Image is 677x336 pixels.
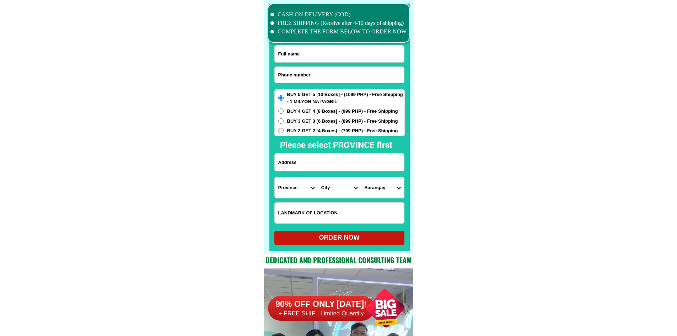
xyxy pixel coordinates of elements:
h2: Dedicated and professional consulting team [264,255,413,265]
select: Select province [275,177,318,198]
input: BUY 2 GET 2 [4 Boxes] - (799 PHP) - Free Shipping [278,128,284,133]
h6: 90% OFF ONLY [DATE]! [268,299,375,310]
select: Select commune [361,177,404,198]
select: Select district [318,177,361,198]
input: BUY 4 GET 4 [8 Boxes] - (999 PHP) - Free Shipping [278,108,284,114]
span: BUY 4 GET 4 [8 Boxes] - (999 PHP) - Free Shipping [287,108,398,115]
span: BUY 2 GET 2 [4 Boxes] - (799 PHP) - Free Shipping [287,127,398,134]
h6: + FREE SHIP | Limited Quantily [268,310,375,318]
li: COMPLETE THE FORM BELOW TO ORDER NOW [270,27,407,36]
span: BUY 3 GET 3 [6 Boxes] - (899 PHP) - Free Shipping [287,118,398,125]
input: BUY 3 GET 3 [6 Boxes] - (899 PHP) - Free Shipping [278,118,284,124]
input: Input LANDMARKOFLOCATION [275,203,404,223]
div: ORDER NOW [274,233,404,242]
input: Input phone_number [275,67,404,83]
li: CASH ON DELIVERY (COD) [270,10,407,19]
h2: Please select PROVINCE first [280,139,469,151]
input: Input full_name [275,46,404,62]
input: Input address [275,154,404,171]
input: BUY 5 GET 5 [10 Boxes] - (1099 PHP) - Free Shipping - 1 MILYON NA PAGBILI [278,95,284,101]
span: BUY 5 GET 5 [10 Boxes] - (1099 PHP) - Free Shipping - 1 MILYON NA PAGBILI [287,91,404,105]
li: FREE SHIPPING (Receive after 4-10 days of shipping) [270,19,407,27]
